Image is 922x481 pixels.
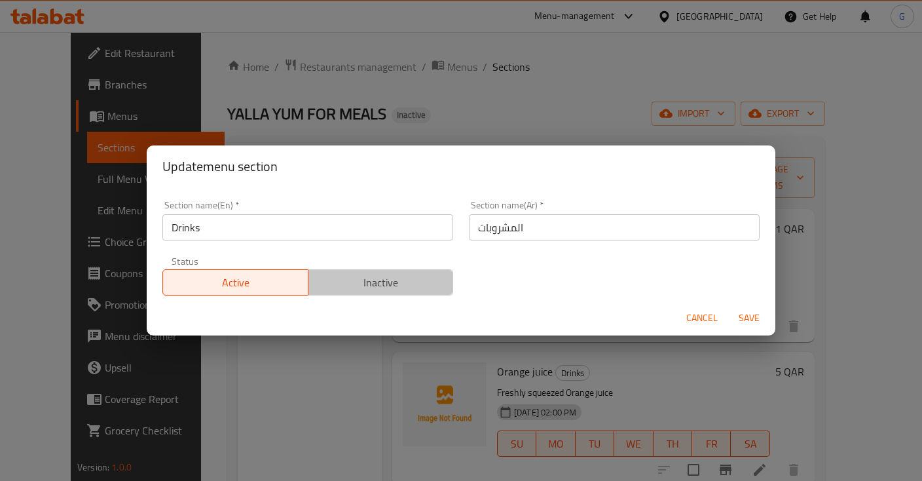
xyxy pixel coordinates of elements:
[168,273,303,292] span: Active
[308,269,454,296] button: Inactive
[469,214,760,240] input: Please enter section name(ar)
[162,156,760,177] h2: Update menu section
[686,310,718,326] span: Cancel
[728,306,770,330] button: Save
[162,214,453,240] input: Please enter section name(en)
[681,306,723,330] button: Cancel
[314,273,449,292] span: Inactive
[162,269,308,296] button: Active
[733,310,765,326] span: Save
